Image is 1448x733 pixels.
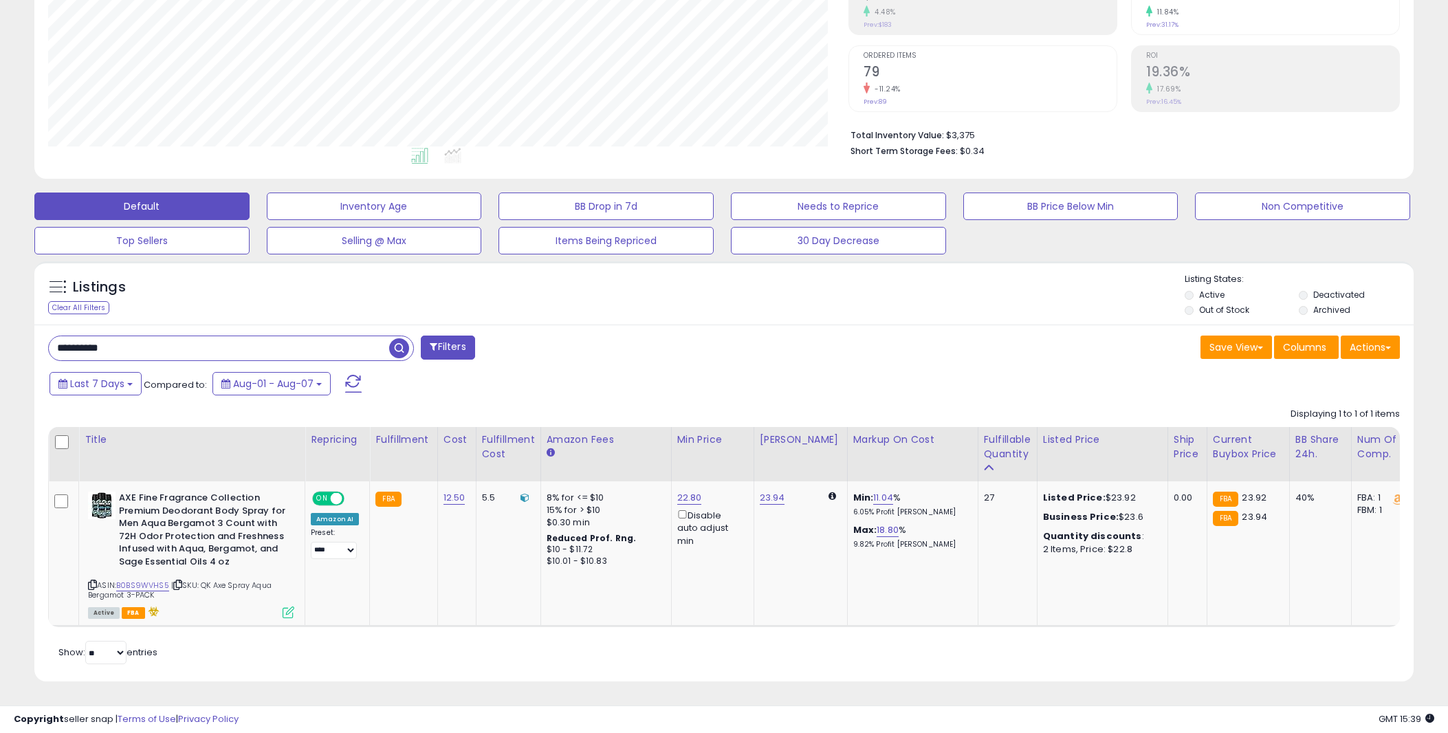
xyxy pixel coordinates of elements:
[547,532,637,544] b: Reduced Prof. Rng.
[118,712,176,725] a: Terms of Use
[677,491,702,505] a: 22.80
[853,507,967,517] p: 6.05% Profit [PERSON_NAME]
[1199,304,1249,316] label: Out of Stock
[498,193,714,220] button: BB Drop in 7d
[1357,433,1407,461] div: Num of Comp.
[1043,433,1162,447] div: Listed Price
[482,492,530,504] div: 5.5
[145,606,160,616] i: hazardous material
[144,378,207,391] span: Compared to:
[853,433,972,447] div: Markup on Cost
[73,278,126,297] h5: Listings
[116,580,169,591] a: B0BS9WVHS5
[984,492,1027,504] div: 27
[547,516,661,529] div: $0.30 min
[1291,408,1400,421] div: Displaying 1 to 1 of 1 items
[58,646,157,659] span: Show: entries
[677,433,748,447] div: Min Price
[547,504,661,516] div: 15% for > $10
[851,126,1390,142] li: $3,375
[88,492,116,519] img: 61yOMEYg5fL._SL40_.jpg
[212,372,331,395] button: Aug-01 - Aug-07
[48,301,109,314] div: Clear All Filters
[1199,289,1225,300] label: Active
[233,377,314,391] span: Aug-01 - Aug-07
[547,556,661,567] div: $10.01 - $10.83
[375,492,401,507] small: FBA
[873,491,893,505] a: 11.04
[14,713,239,726] div: seller snap | |
[864,52,1117,60] span: Ordered Items
[1213,492,1238,507] small: FBA
[853,523,877,536] b: Max:
[122,607,145,619] span: FBA
[677,507,743,547] div: Disable auto adjust min
[85,433,299,447] div: Title
[1043,529,1142,543] b: Quantity discounts
[34,227,250,254] button: Top Sellers
[88,580,272,600] span: | SKU: QK Axe Spray Aqua Bergamot 3-PACK
[421,336,474,360] button: Filters
[88,492,294,617] div: ASIN:
[50,372,142,395] button: Last 7 Days
[853,540,967,549] p: 9.82% Profit [PERSON_NAME]
[731,227,946,254] button: 30 Day Decrease
[70,377,124,391] span: Last 7 Days
[1043,511,1157,523] div: $23.6
[1379,712,1434,725] span: 2025-08-15 15:39 GMT
[1274,336,1339,359] button: Columns
[1043,491,1106,504] b: Listed Price:
[1213,511,1238,526] small: FBA
[1357,492,1403,504] div: FBA: 1
[1146,52,1399,60] span: ROI
[88,607,120,619] span: All listings currently available for purchase on Amazon
[1185,273,1414,286] p: Listing States:
[864,98,887,106] small: Prev: 89
[1242,510,1267,523] span: 23.94
[1043,492,1157,504] div: $23.92
[1174,492,1196,504] div: 0.00
[267,227,482,254] button: Selling @ Max
[311,433,364,447] div: Repricing
[870,84,901,94] small: -11.24%
[443,491,465,505] a: 12.50
[1341,336,1400,359] button: Actions
[443,433,470,447] div: Cost
[847,427,978,481] th: The percentage added to the cost of goods (COGS) that forms the calculator for Min & Max prices.
[1295,492,1341,504] div: 40%
[267,193,482,220] button: Inventory Age
[178,712,239,725] a: Privacy Policy
[375,433,431,447] div: Fulfillment
[877,523,899,537] a: 18.80
[547,433,666,447] div: Amazon Fees
[963,193,1178,220] button: BB Price Below Min
[498,227,714,254] button: Items Being Repriced
[864,21,892,29] small: Prev: $183
[1043,543,1157,556] div: 2 Items, Price: $22.8
[1152,7,1178,17] small: 11.84%
[851,129,944,141] b: Total Inventory Value:
[1152,84,1181,94] small: 17.69%
[342,493,364,505] span: OFF
[1195,193,1410,220] button: Non Competitive
[1146,98,1181,106] small: Prev: 16.45%
[14,712,64,725] strong: Copyright
[853,492,967,517] div: %
[1313,304,1350,316] label: Archived
[482,433,535,461] div: Fulfillment Cost
[547,492,661,504] div: 8% for <= $10
[1043,510,1119,523] b: Business Price:
[1146,21,1178,29] small: Prev: 31.17%
[851,145,958,157] b: Short Term Storage Fees:
[1174,433,1201,461] div: Ship Price
[314,493,331,505] span: ON
[311,528,359,559] div: Preset:
[1357,504,1403,516] div: FBM: 1
[760,433,842,447] div: [PERSON_NAME]
[1043,530,1157,543] div: :
[1213,433,1284,461] div: Current Buybox Price
[1295,433,1346,461] div: BB Share 24h.
[984,433,1031,461] div: Fulfillable Quantity
[870,7,896,17] small: 4.48%
[864,64,1117,83] h2: 79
